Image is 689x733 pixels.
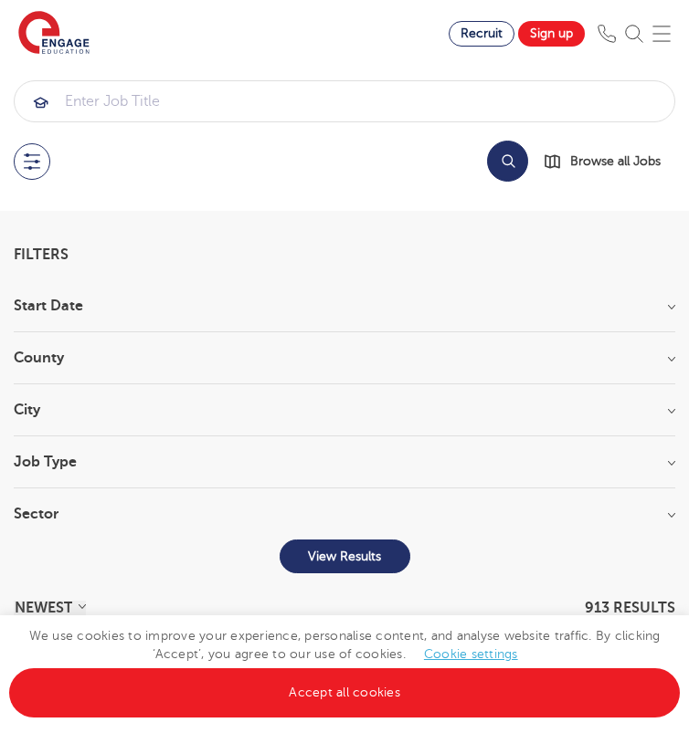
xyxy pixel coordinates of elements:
span: Filters [14,247,69,262]
button: View Results [280,539,410,573]
img: Mobile Menu [652,25,671,43]
h3: County [14,351,675,365]
img: Engage Education [18,11,90,57]
a: Cookie settings [424,647,518,661]
button: Search [487,141,528,182]
p: View Results [308,549,381,564]
a: Recruit [449,21,514,47]
input: Submit [15,81,674,121]
span: Browse all Jobs [570,151,661,172]
span: 913 RESULTS [585,600,675,616]
a: Accept all cookies [9,668,680,717]
h3: Start Date [14,298,675,313]
h3: City [14,403,675,417]
h3: Sector [14,507,675,521]
div: Submit [14,80,675,122]
a: Sign up [518,21,585,47]
a: Browse all Jobs [543,151,675,172]
span: Recruit [461,26,503,40]
h3: Job Type [14,455,675,469]
img: Search [625,25,643,43]
img: Phone [598,25,616,43]
span: We use cookies to improve your experience, personalise content, and analyse website traffic. By c... [9,629,680,699]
